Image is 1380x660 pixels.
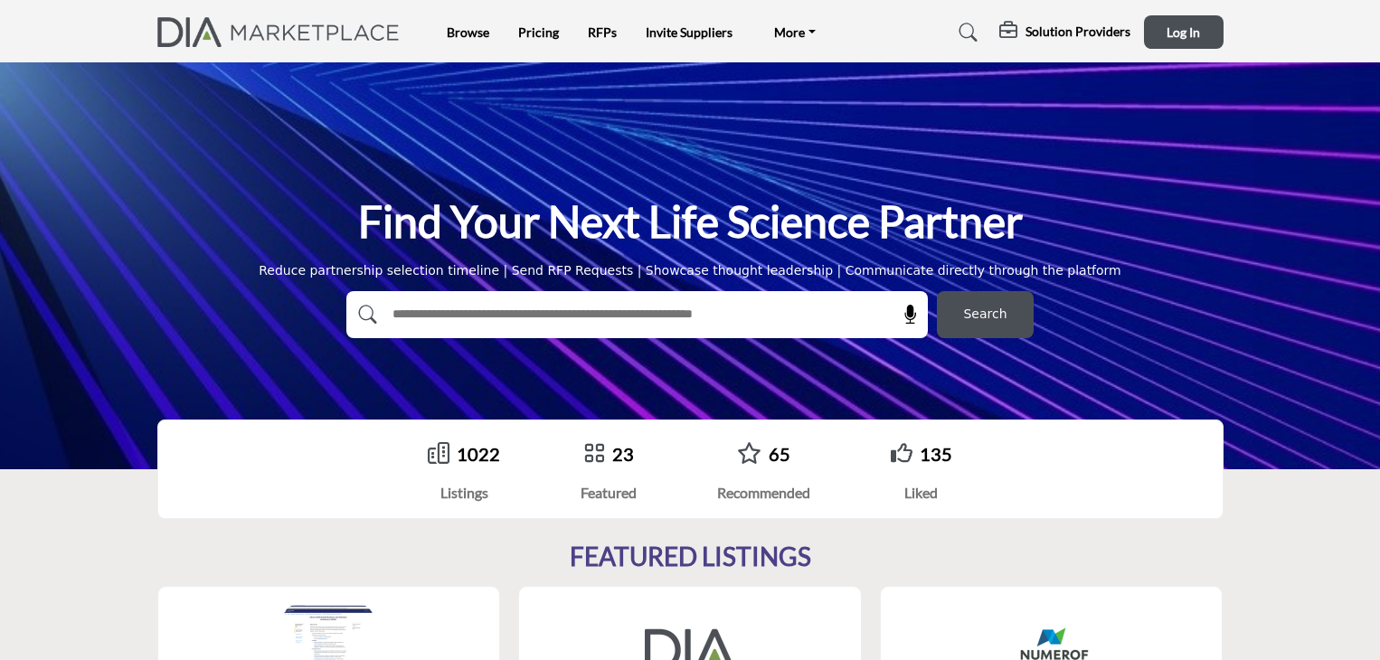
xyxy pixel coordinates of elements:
a: Search [941,18,989,47]
a: More [761,20,828,45]
h5: Solution Providers [1026,24,1130,40]
a: Go to Recommended [737,442,761,467]
div: Featured [581,482,637,504]
a: Go to Featured [583,442,605,467]
a: Browse [447,24,489,40]
div: Recommended [717,482,810,504]
a: 135 [920,443,952,465]
a: RFPs [588,24,617,40]
a: 65 [769,443,790,465]
i: Go to Liked [891,442,912,464]
a: 1022 [457,443,500,465]
a: Pricing [518,24,559,40]
div: Listings [428,482,500,504]
span: Log In [1167,24,1200,40]
img: Site Logo [157,17,410,47]
div: Reduce partnership selection timeline | Send RFP Requests | Showcase thought leadership | Communi... [259,261,1121,280]
h2: FEATURED LISTINGS [570,542,811,572]
a: Invite Suppliers [646,24,733,40]
div: Solution Providers [999,22,1130,43]
span: Search [963,305,1007,324]
a: 23 [612,443,634,465]
h1: Find Your Next Life Science Partner [358,193,1023,250]
button: Log In [1144,15,1224,49]
div: Liked [891,482,952,504]
button: Search [937,291,1034,338]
